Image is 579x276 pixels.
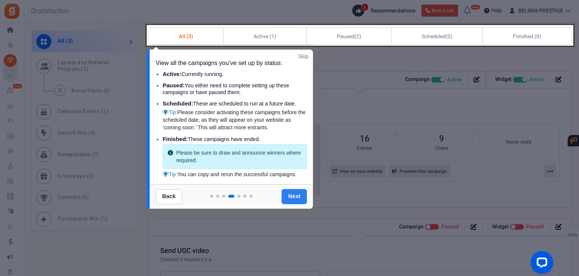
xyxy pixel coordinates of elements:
[163,71,181,77] strong: Active:
[163,136,307,178] div: These campaigns have ended.
[163,71,307,78] div: Currently running.
[156,189,182,204] a: Back
[298,53,308,60] a: Skip
[163,100,193,107] strong: Scheduled:
[282,189,307,204] a: Next
[163,82,307,96] div: You either need to complete setting up these campaigns or have paused them.
[177,171,296,177] span: You can copy and rerun the successful campaigns.
[163,109,305,130] span: Please consider activating these campaigns before the scheduled date, as they will appear on your...
[156,59,307,178] div: View all the campaigns you’ve set up by status:
[163,109,307,131] div: Tip:
[176,149,302,164] span: Please be sure to draw and announce winners where required.
[163,82,184,88] strong: Paused:
[163,136,188,142] strong: Finished:
[163,171,307,178] div: Tip:
[163,100,307,131] div: These are scheduled to run at a future date.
